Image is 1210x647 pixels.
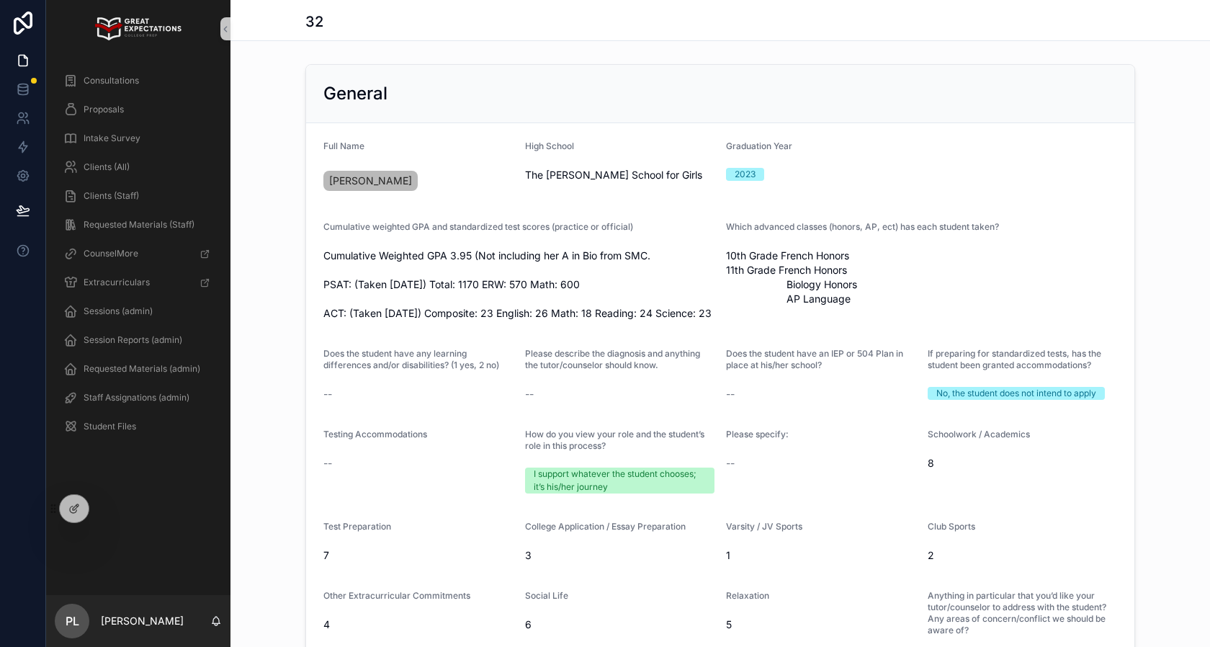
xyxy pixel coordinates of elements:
span: Clients (Staff) [84,190,139,202]
span: 6 [525,617,715,632]
span: How do you view your role and the student’s role in this process? [525,429,704,451]
a: Session Reports (admin) [55,327,222,353]
span: -- [323,387,332,401]
span: Please specify: [726,429,789,439]
span: -- [726,387,735,401]
a: Intake Survey [55,125,222,151]
a: Requested Materials (admin) [55,356,222,382]
span: Staff Assignations (admin) [84,392,189,403]
span: 3 [525,548,715,563]
h1: 32 [305,12,323,32]
span: Other Extracurricular Commitments [323,590,470,601]
span: If preparing for standardized tests, has the student been granted accommodations? [928,348,1101,370]
span: Please describe the diagnosis and anything the tutor/counselor should know. [525,348,700,370]
span: PL [66,612,79,630]
span: High School [525,140,574,151]
span: 7 [323,548,514,563]
span: Clients (All) [84,161,130,173]
span: Extracurriculars [84,277,150,288]
span: Testing Accommodations [323,429,427,439]
span: 1 [726,548,916,563]
a: Proposals [55,97,222,122]
div: I support whatever the student chooses; it’s his/her journey [534,468,707,494]
span: Full Name [323,140,364,151]
span: 5 [726,617,916,632]
a: [PERSON_NAME] [323,171,418,191]
span: Which advanced classes (honors, AP, ect) has each student taken? [726,221,999,232]
a: Sessions (admin) [55,298,222,324]
span: CounselMore [84,248,138,259]
span: Intake Survey [84,133,140,144]
span: Cumulative weighted GPA and standardized test scores (practice or official) [323,221,633,232]
span: 10th Grade French Honors 11th Grade French Honors Biology Honors AP Language [726,249,1117,306]
span: The [PERSON_NAME] School for Girls [525,168,715,182]
span: Schoolwork / Academics [928,429,1030,439]
span: Graduation Year [726,140,792,151]
span: [PERSON_NAME] [329,174,412,188]
span: Consultations [84,75,139,86]
span: Cumulative Weighted GPA 3.95 (Not including her A in Bio from SMC. PSAT: (Taken [DATE]) Total: 11... [323,249,714,321]
img: App logo [95,17,181,40]
span: 8 [928,456,1118,470]
div: 2023 [735,168,756,181]
span: 4 [323,617,514,632]
a: Clients (All) [55,154,222,180]
span: Requested Materials (Staff) [84,219,194,231]
span: 2 [928,548,1118,563]
span: Does the student have any learning differences and/or disabilities? (1 yes, 2 no) [323,348,499,370]
span: Relaxation [726,590,769,601]
span: -- [525,387,534,401]
span: Social Life [525,590,568,601]
div: No, the student does not intend to apply [936,387,1096,400]
p: [PERSON_NAME] [101,614,184,628]
span: Varsity / JV Sports [726,521,802,532]
div: scrollable content [46,58,230,458]
a: Student Files [55,414,222,439]
span: Requested Materials (admin) [84,363,200,375]
a: Extracurriculars [55,269,222,295]
a: Staff Assignations (admin) [55,385,222,411]
span: Test Preparation [323,521,391,532]
span: Student Files [84,421,136,432]
span: College Application / Essay Preparation [525,521,686,532]
span: Session Reports (admin) [84,334,182,346]
span: Club Sports [928,521,975,532]
span: Does the student have an IEP or 504 Plan in place at his/her school? [726,348,903,370]
h2: General [323,82,387,105]
span: Proposals [84,104,124,115]
span: Anything in particular that you’d like your tutor/counselor to address with the student? Any area... [928,590,1106,635]
span: -- [726,456,735,470]
a: Requested Materials (Staff) [55,212,222,238]
span: -- [323,456,332,470]
a: Clients (Staff) [55,183,222,209]
a: CounselMore [55,241,222,267]
span: Sessions (admin) [84,305,153,317]
a: Consultations [55,68,222,94]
